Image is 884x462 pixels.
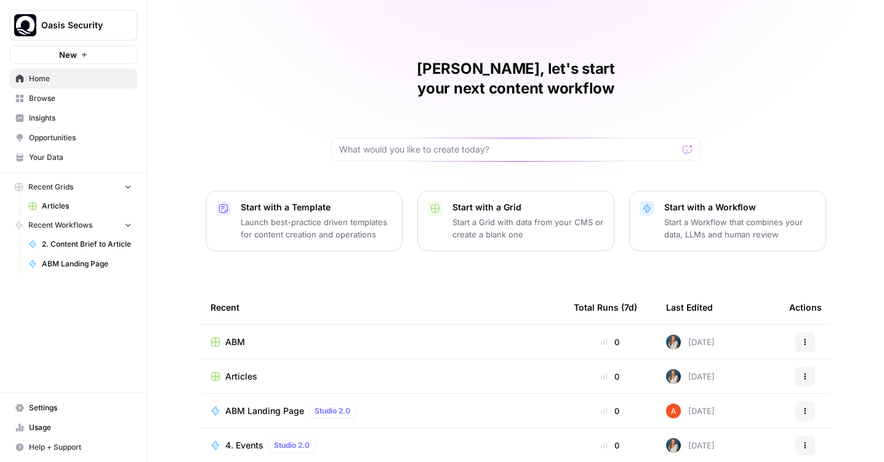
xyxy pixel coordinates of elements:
[666,290,713,324] div: Last Edited
[29,152,132,163] span: Your Data
[23,196,137,216] a: Articles
[241,216,392,241] p: Launch best-practice driven templates for content creation and operations
[666,438,715,453] div: [DATE]
[23,234,137,254] a: 2. Content Brief to Article
[331,59,701,98] h1: [PERSON_NAME], let's start your next content workflow
[28,181,73,193] span: Recent Grids
[29,73,132,84] span: Home
[29,422,132,433] span: Usage
[666,369,715,384] div: [DATE]
[29,132,132,143] span: Opportunities
[10,108,137,128] a: Insights
[666,404,681,418] img: cje7zb9ux0f2nqyv5qqgv3u0jxek
[10,216,137,234] button: Recent Workflows
[42,201,132,212] span: Articles
[339,143,678,156] input: What would you like to create today?
[10,178,137,196] button: Recent Grids
[629,191,826,251] button: Start with a WorkflowStart a Workflow that combines your data, LLMs and human review
[666,335,681,349] img: 756jixn3fus3ejkzqonm2vgxtf3c
[241,201,392,213] p: Start with a Template
[664,216,816,241] p: Start a Workflow that combines your data, LLMs and human review
[211,370,554,383] a: Articles
[206,191,403,251] button: Start with a TemplateLaunch best-practice driven templates for content creation and operations
[225,439,263,452] span: 4. Events
[417,191,614,251] button: Start with a GridStart a Grid with data from your CMS or create a blank one
[10,46,137,64] button: New
[29,93,132,104] span: Browse
[666,335,715,349] div: [DATE]
[225,336,245,348] span: ABM
[789,290,822,324] div: Actions
[10,418,137,437] a: Usage
[574,336,646,348] div: 0
[574,370,646,383] div: 0
[452,216,604,241] p: Start a Grid with data from your CMS or create a blank one
[42,258,132,269] span: ABM Landing Page
[211,336,554,348] a: ABM
[41,19,116,31] span: Oasis Security
[42,239,132,250] span: 2. Content Brief to Article
[211,290,554,324] div: Recent
[10,10,137,41] button: Workspace: Oasis Security
[10,437,137,457] button: Help + Support
[664,201,816,213] p: Start with a Workflow
[666,438,681,453] img: 756jixn3fus3ejkzqonm2vgxtf3c
[225,370,257,383] span: Articles
[10,89,137,108] a: Browse
[574,290,637,324] div: Total Runs (7d)
[574,405,646,417] div: 0
[666,404,715,418] div: [DATE]
[10,148,137,167] a: Your Data
[14,14,36,36] img: Oasis Security Logo
[29,113,132,124] span: Insights
[10,128,137,148] a: Opportunities
[23,254,137,274] a: ABM Landing Page
[666,369,681,384] img: 756jixn3fus3ejkzqonm2vgxtf3c
[452,201,604,213] p: Start with a Grid
[29,442,132,453] span: Help + Support
[274,440,310,451] span: Studio 2.0
[29,402,132,413] span: Settings
[59,49,77,61] span: New
[315,405,350,416] span: Studio 2.0
[225,405,304,417] span: ABM Landing Page
[211,404,554,418] a: ABM Landing PageStudio 2.0
[211,438,554,453] a: 4. EventsStudio 2.0
[574,439,646,452] div: 0
[10,398,137,418] a: Settings
[10,69,137,89] a: Home
[28,220,92,231] span: Recent Workflows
